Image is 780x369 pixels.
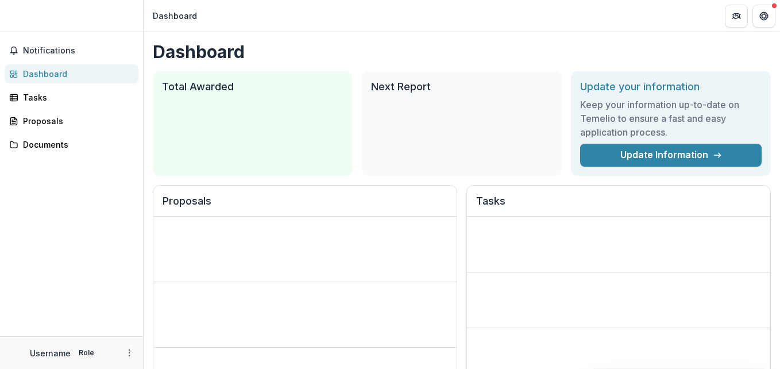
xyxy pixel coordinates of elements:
h2: Total Awarded [162,80,343,93]
a: Update Information [580,144,762,167]
h1: Dashboard [153,41,771,62]
div: Dashboard [153,10,197,22]
div: Tasks [23,91,129,103]
span: Notifications [23,46,134,56]
div: Documents [23,139,129,151]
button: Notifications [5,41,138,60]
a: Documents [5,135,138,154]
h2: Next Report [371,80,553,93]
h2: Proposals [163,195,447,217]
p: Username [30,347,71,359]
h2: Tasks [476,195,761,217]
a: Dashboard [5,64,138,83]
nav: breadcrumb [148,7,202,24]
div: Dashboard [23,68,129,80]
h3: Keep your information up-to-date on Temelio to ensure a fast and easy application process. [580,98,762,139]
button: More [122,346,136,360]
a: Tasks [5,88,138,107]
h2: Update your information [580,80,762,93]
button: Get Help [752,5,775,28]
button: Partners [725,5,748,28]
p: Role [75,348,98,358]
a: Proposals [5,112,138,130]
div: Proposals [23,115,129,127]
